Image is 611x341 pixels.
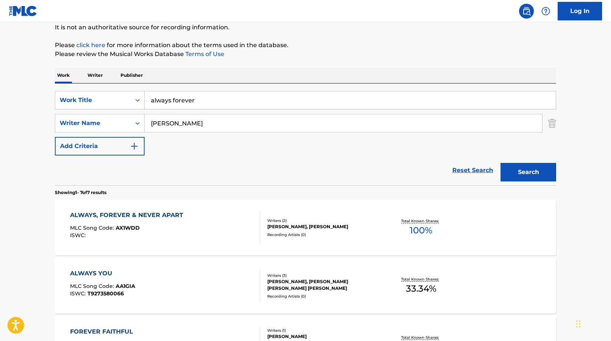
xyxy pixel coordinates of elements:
p: It is not an authoritative source for recording information. [55,23,556,32]
span: 33.34 % [406,282,436,295]
a: Reset Search [449,162,497,178]
img: MLC Logo [9,6,37,16]
a: ALWAYS YOUMLC Song Code:AA1GIAISWC:T9273580066Writers (3)[PERSON_NAME], [PERSON_NAME] [PERSON_NAM... [55,258,556,314]
p: Total Known Shares: [401,335,441,340]
div: [PERSON_NAME] [267,333,379,340]
img: search [522,7,531,16]
span: ISWC : [70,290,87,297]
div: [PERSON_NAME], [PERSON_NAME] [267,223,379,230]
form: Search Form [55,91,556,185]
span: AA1GIA [116,283,135,289]
img: help [541,7,550,16]
p: Writer [85,68,105,83]
a: Terms of Use [184,50,224,58]
div: ALWAYS, FOREVER & NEVER APART [70,211,187,220]
p: Publisher [118,68,145,83]
a: ALWAYS, FOREVER & NEVER APARTMLC Song Code:AX1WDDISWC:Writers (2)[PERSON_NAME], [PERSON_NAME]Reco... [55,200,556,255]
img: Delete Criterion [548,114,556,132]
span: T9273580066 [87,290,124,297]
a: Log In [558,2,602,20]
div: [PERSON_NAME], [PERSON_NAME] [PERSON_NAME] [PERSON_NAME] [267,278,379,292]
a: Public Search [519,4,534,19]
span: AX1WDD [116,224,140,231]
img: 9d2ae6d4665cec9f34b9.svg [130,142,139,151]
div: Writers ( 1 ) [267,328,379,333]
div: Work Title [60,96,126,105]
p: Please for more information about the terms used in the database. [55,41,556,50]
div: Recording Artists ( 0 ) [267,294,379,299]
div: ALWAYS YOU [70,269,135,278]
p: Total Known Shares: [401,218,441,224]
iframe: Chat Widget [574,305,611,341]
p: Please review the Musical Works Database [55,50,556,59]
div: Writers ( 3 ) [267,273,379,278]
p: Work [55,68,72,83]
span: MLC Song Code : [70,224,116,231]
span: MLC Song Code : [70,283,116,289]
div: Writers ( 2 ) [267,218,379,223]
div: FOREVER FAITHFUL [70,327,137,336]
button: Add Criteria [55,137,145,155]
div: Help [538,4,553,19]
p: Showing 1 - 7 of 7 results [55,189,106,196]
span: 100 % [410,224,432,237]
span: ISWC : [70,232,87,239]
div: Recording Artists ( 0 ) [267,232,379,237]
p: Total Known Shares: [401,276,441,282]
div: Writer Name [60,119,126,128]
button: Search [501,163,556,181]
a: click here [76,42,105,49]
div: Drag [576,313,581,335]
